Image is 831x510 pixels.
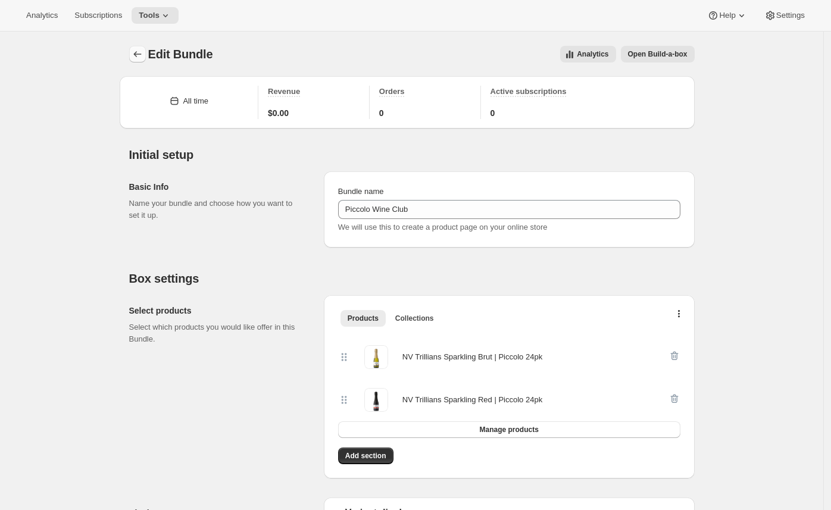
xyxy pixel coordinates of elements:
[338,448,393,464] button: Add section
[379,107,384,119] span: 0
[338,187,384,196] span: Bundle name
[74,11,122,20] span: Subscriptions
[560,46,616,62] button: View all analytics related to this specific bundles, within certain timeframes
[621,46,695,62] button: View links to open the build-a-box on the online store
[700,7,754,24] button: Help
[19,7,65,24] button: Analytics
[148,48,213,61] span: Edit Bundle
[364,345,388,369] img: NV Trillians Sparkling Brut | Piccolo 24pk
[402,351,542,363] div: NV Trillians Sparkling Brut | Piccolo 24pk
[129,305,305,317] h2: Select products
[577,49,608,59] span: Analytics
[129,321,305,345] p: Select which products you would like offer in this Bundle.
[402,394,542,406] div: NV Trillians Sparkling Red | Piccolo 24pk
[129,46,146,62] button: Bundles
[479,425,538,434] span: Manage products
[719,11,735,20] span: Help
[338,223,548,231] span: We will use this to create a product page on your online store
[183,95,208,107] div: All time
[129,198,305,221] p: Name your bundle and choose how you want to set it up.
[757,7,812,24] button: Settings
[129,148,695,162] h2: Initial setup
[132,7,179,24] button: Tools
[67,7,129,24] button: Subscriptions
[129,181,305,193] h2: Basic Info
[26,11,58,20] span: Analytics
[268,87,300,96] span: Revenue
[364,388,388,412] img: NV Trillians Sparkling Red | Piccolo 24pk
[628,49,688,59] span: Open Build-a-box
[395,314,434,323] span: Collections
[491,87,567,96] span: Active subscriptions
[139,11,160,20] span: Tools
[379,87,405,96] span: Orders
[491,107,495,119] span: 0
[348,314,379,323] span: Products
[129,271,695,286] h2: Box settings
[338,200,680,219] input: ie. Smoothie box
[268,107,289,119] span: $0.00
[338,421,680,438] button: Manage products
[776,11,805,20] span: Settings
[345,451,386,461] span: Add section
